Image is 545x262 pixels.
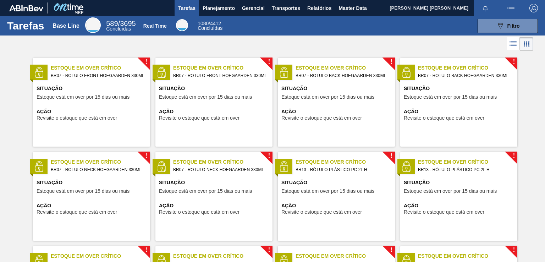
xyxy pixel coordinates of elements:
[404,85,516,92] span: Situação
[513,59,515,65] span: !
[281,94,374,100] span: Estoque está em over por 15 dias ou mais
[390,153,392,159] span: !
[242,4,265,12] span: Gerencial
[404,108,516,115] span: Ação
[159,108,271,115] span: Ação
[7,22,44,30] h1: Tarefas
[418,72,512,80] span: BR07 - ROTULO BACK HOEGAARDEN 330ML
[159,179,271,186] span: Situação
[404,209,484,215] span: Revisite o estoque que está em over
[478,19,538,33] button: Filtro
[37,202,148,209] span: Ação
[145,153,148,159] span: !
[37,85,148,92] span: Situação
[281,189,374,194] span: Estoque está em over por 15 dias ou mais
[418,158,517,166] span: Estoque em Over Crítico
[281,179,393,186] span: Situação
[173,64,272,72] span: Estoque em Over Crítico
[159,202,271,209] span: Ação
[53,23,79,29] div: Base Line
[268,247,270,253] span: !
[404,94,497,100] span: Estoque está em over por 15 dias ou mais
[159,189,252,194] span: Estoque está em over por 15 dias ou mais
[106,26,131,32] span: Concluídas
[156,161,167,172] img: status
[390,59,392,65] span: !
[178,4,196,12] span: Tarefas
[507,4,515,12] img: userActions
[159,94,252,100] span: Estoque está em over por 15 dias ou mais
[513,153,515,159] span: !
[198,21,209,26] span: 1080
[173,158,272,166] span: Estoque em Over Crítico
[279,67,289,78] img: status
[106,20,118,27] span: 589
[390,247,392,253] span: !
[296,64,395,72] span: Estoque em Over Crítico
[296,252,395,260] span: Estoque em Over Crítico
[404,115,484,121] span: Revisite o estoque que está em over
[51,72,144,80] span: BR07 - ROTULO FRONT HOEGAARDEN 330ML
[173,252,272,260] span: Estoque em Over Crítico
[279,161,289,172] img: status
[173,72,267,80] span: BR07 - ROTULO FRONT HOEGAARDEN 330ML
[307,4,331,12] span: Relatórios
[37,179,148,186] span: Situação
[106,20,136,27] span: / 3695
[156,67,167,78] img: status
[34,161,44,172] img: status
[203,4,235,12] span: Planejamento
[51,252,150,260] span: Estoque em Over Crítico
[268,153,270,159] span: !
[418,64,517,72] span: Estoque em Over Crítico
[296,166,389,174] span: BR13 - RÓTULO PLÁSTICO PC 2L H
[281,115,362,121] span: Revisite o estoque que está em over
[529,4,538,12] img: Logout
[159,209,240,215] span: Revisite o estoque que está em over
[176,19,188,31] div: Real Time
[272,4,300,12] span: Transportes
[198,21,222,31] div: Real Time
[296,72,389,80] span: BR07 - ROTULO BACK HOEGAARDEN 330ML
[281,202,393,209] span: Ação
[9,5,43,11] img: TNhmsLtSVTkK8tSr43FrP2fwEKptu5GPRR3wAAAABJRU5ErkJggg==
[37,189,130,194] span: Estoque está em over por 15 dias ou mais
[404,179,516,186] span: Situação
[37,108,148,115] span: Ação
[513,247,515,253] span: !
[198,21,221,26] span: / 4412
[34,67,44,78] img: status
[281,85,393,92] span: Situação
[51,158,150,166] span: Estoque em Over Crítico
[338,4,367,12] span: Master Data
[51,166,144,174] span: BR07 - ROTULO NECK HOEGAARDEN 330ML
[159,115,240,121] span: Revisite o estoque que está em over
[418,252,517,260] span: Estoque em Over Crítico
[145,59,148,65] span: !
[198,25,222,31] span: Concluídas
[296,158,395,166] span: Estoque em Over Crítico
[106,21,136,31] div: Base Line
[281,108,393,115] span: Ação
[37,115,117,121] span: Revisite o estoque que está em over
[507,23,520,29] span: Filtro
[520,37,533,51] div: Visão em Cards
[418,166,512,174] span: BR13 - RÓTULO PLÁSTICO PC 2L H
[143,23,167,29] div: Real Time
[37,94,130,100] span: Estoque está em over por 15 dias ou mais
[173,166,267,174] span: BR07 - ROTULO NECK HOEGAARDEN 330ML
[401,161,412,172] img: status
[281,209,362,215] span: Revisite o estoque que está em over
[51,64,150,72] span: Estoque em Over Crítico
[404,202,516,209] span: Ação
[268,59,270,65] span: !
[159,85,271,92] span: Situação
[474,3,497,13] button: Notificações
[145,247,148,253] span: !
[507,37,520,51] div: Visão em Lista
[85,17,101,33] div: Base Line
[401,67,412,78] img: status
[37,209,117,215] span: Revisite o estoque que está em over
[404,189,497,194] span: Estoque está em over por 15 dias ou mais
